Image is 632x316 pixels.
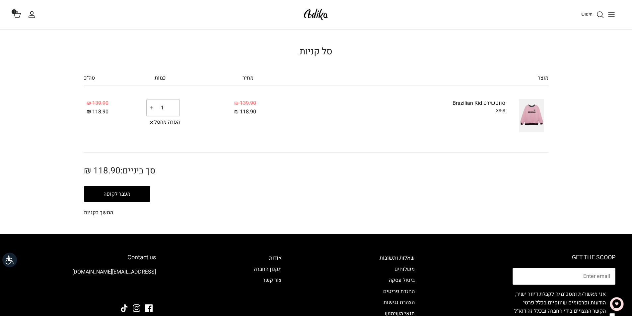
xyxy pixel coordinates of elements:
[607,294,627,314] button: צ'אט
[383,287,415,295] a: החזרת פריטים
[133,304,140,312] a: Instagram
[302,7,330,22] img: Adika IL
[17,254,156,261] h6: Contact us
[263,276,282,284] a: צור קשר
[453,99,505,107] a: סווטשירט Brazilian Kid
[146,103,156,112] a: Increase
[28,11,38,19] a: החשבון שלי
[84,209,311,217] a: המשך בקניות
[234,99,256,107] span: 139.90 ₪
[145,304,153,312] a: Facebook
[146,118,180,127] a: הסרה מהסל
[72,268,156,276] a: [EMAIL_ADDRESS][DOMAIN_NAME]
[394,265,415,273] a: משלוחים
[13,10,21,19] a: 1
[253,74,548,86] div: מוצר
[384,298,415,306] a: הצהרת נגישות
[138,286,156,295] img: Adika IL
[120,304,128,312] a: Tiktok
[134,74,177,86] div: כמות
[389,276,415,284] a: ביטול עסקה
[12,9,17,14] span: 1
[254,265,282,273] a: תקנון החברה
[84,164,120,177] span: 118.90 ₪
[234,108,256,116] span: 118.90 ₪
[513,254,615,261] h6: GET THE SCOOP
[84,186,150,202] button: מעבר לקופה
[513,268,615,285] input: Email
[604,7,619,22] button: Toggle menu
[84,166,311,176] h2: סך ביניים:
[380,254,415,262] a: שאלות ותשובות
[581,11,593,17] span: חיפוש
[84,74,134,86] div: סה״כ
[87,99,136,108] div: 139.90 ₪
[177,74,253,86] div: מחיר
[84,46,548,57] h1: סל קניות
[266,108,505,114] div: XS-S
[157,99,168,116] input: כמות
[87,108,108,116] span: 118.90 ₪
[269,254,282,262] a: אודות
[581,11,604,19] a: חיפוש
